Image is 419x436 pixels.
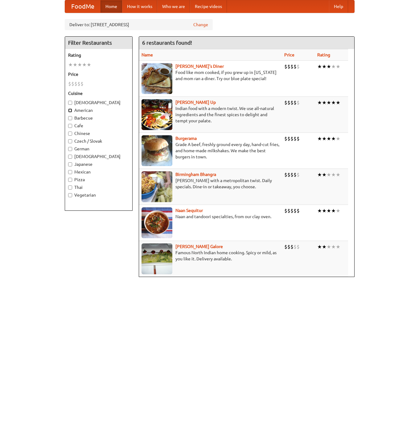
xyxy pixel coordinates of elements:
[290,171,294,178] li: $
[65,0,101,13] a: FoodMe
[297,171,300,178] li: $
[322,243,327,250] li: ★
[294,207,297,214] li: $
[101,0,122,13] a: Home
[322,135,327,142] li: ★
[284,63,287,70] li: $
[290,243,294,250] li: $
[68,161,129,167] label: Japanese
[190,0,227,13] a: Recipe videos
[68,185,72,189] input: Thai
[336,207,340,214] li: ★
[80,80,84,87] li: $
[73,61,77,68] li: ★
[175,64,224,69] a: [PERSON_NAME]'s Diner
[68,52,129,58] h5: Rating
[329,0,348,13] a: Help
[322,171,327,178] li: ★
[287,135,290,142] li: $
[87,61,91,68] li: ★
[284,135,287,142] li: $
[68,108,72,112] input: American
[336,243,340,250] li: ★
[287,207,290,214] li: $
[68,146,129,152] label: German
[68,193,72,197] input: Vegetarian
[193,22,208,28] a: Change
[322,99,327,106] li: ★
[142,99,172,130] img: curryup.jpg
[175,136,197,141] a: Burgerama
[287,171,290,178] li: $
[68,130,129,137] label: Chinese
[287,63,290,70] li: $
[284,243,287,250] li: $
[77,80,80,87] li: $
[157,0,190,13] a: Who we are
[287,99,290,106] li: $
[317,243,322,250] li: ★
[331,63,336,70] li: ★
[142,214,279,220] p: Naan and tandoori specialties, from our clay oven.
[175,244,223,249] a: [PERSON_NAME] Galore
[175,208,203,213] a: Naan Sequitur
[287,243,290,250] li: $
[322,63,327,70] li: ★
[331,135,336,142] li: ★
[68,170,72,174] input: Mexican
[317,99,322,106] li: ★
[68,177,129,183] label: Pizza
[175,100,216,105] a: [PERSON_NAME] Up
[122,0,157,13] a: How it works
[65,19,213,30] div: Deliver to: [STREET_ADDRESS]
[142,105,279,124] p: Indian food with a modern twist. We use all-natural ingredients and the finest spices to delight ...
[68,147,72,151] input: German
[142,171,172,202] img: bhangra.jpg
[68,107,129,113] label: American
[327,63,331,70] li: ★
[317,171,322,178] li: ★
[142,69,279,82] p: Food like mom cooked, if you grew up in [US_STATE] and mom ran a diner. Try our blue plate special!
[142,52,153,57] a: Name
[68,61,73,68] li: ★
[68,115,129,121] label: Barbecue
[336,171,340,178] li: ★
[294,135,297,142] li: $
[331,171,336,178] li: ★
[142,63,172,94] img: sallys.jpg
[290,63,294,70] li: $
[294,243,297,250] li: $
[142,135,172,166] img: burgerama.jpg
[327,207,331,214] li: ★
[68,178,72,182] input: Pizza
[297,99,300,106] li: $
[336,99,340,106] li: ★
[297,63,300,70] li: $
[327,99,331,106] li: ★
[68,138,129,144] label: Czech / Slovak
[331,99,336,106] li: ★
[68,192,129,198] label: Vegetarian
[68,80,71,87] li: $
[68,101,72,105] input: [DEMOGRAPHIC_DATA]
[82,61,87,68] li: ★
[68,153,129,160] label: [DEMOGRAPHIC_DATA]
[68,71,129,77] h5: Price
[322,207,327,214] li: ★
[317,207,322,214] li: ★
[327,171,331,178] li: ★
[68,100,129,106] label: [DEMOGRAPHIC_DATA]
[331,243,336,250] li: ★
[68,155,72,159] input: [DEMOGRAPHIC_DATA]
[297,243,300,250] li: $
[336,135,340,142] li: ★
[142,243,172,274] img: currygalore.jpg
[175,172,216,177] a: Birmingham Bhangra
[68,139,72,143] input: Czech / Slovak
[290,99,294,106] li: $
[65,37,132,49] h4: Filter Restaurants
